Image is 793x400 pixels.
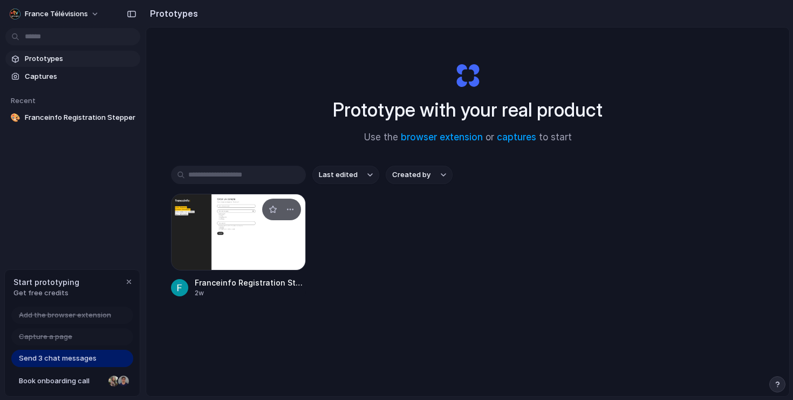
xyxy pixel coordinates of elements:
[392,170,430,180] span: Created by
[25,53,136,64] span: Prototypes
[386,166,453,184] button: Created by
[401,132,483,143] a: browser extension
[19,376,104,387] span: Book onboarding call
[19,353,97,364] span: Send 3 chat messages
[195,277,306,288] span: Franceinfo Registration Stepper
[107,375,120,388] div: Nicole Kubica
[11,372,133,390] a: Book onboarding call
[195,288,306,298] div: 2w
[333,96,603,124] h1: Prototype with your real product
[19,331,72,342] span: Capture a page
[25,9,88,19] span: France Télévisions
[5,110,140,126] a: 🎨Franceinfo Registration Stepper
[312,166,379,184] button: Last edited
[5,5,105,23] button: France Télévisions
[319,170,358,180] span: Last edited
[25,112,136,123] span: Franceinfo Registration Stepper
[171,194,306,298] a: Franceinfo Registration StepperFranceinfo Registration Stepper2w
[117,375,130,388] div: Christian Iacullo
[13,288,79,299] span: Get free credits
[146,7,198,20] h2: Prototypes
[497,132,536,143] a: captures
[5,69,140,85] a: Captures
[13,276,79,288] span: Start prototyping
[19,310,111,321] span: Add the browser extension
[25,71,136,82] span: Captures
[10,112,20,123] div: 🎨
[11,96,36,105] span: Recent
[5,51,140,67] a: Prototypes
[364,131,572,145] span: Use the or to start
